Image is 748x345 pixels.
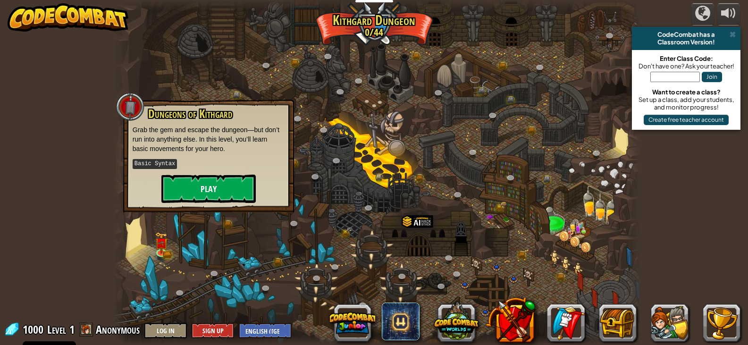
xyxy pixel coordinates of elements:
img: portrait.png [158,240,165,246]
span: 1000 [23,322,46,337]
button: Adjust volume [717,3,740,25]
button: Log In [144,323,187,338]
button: Sign Up [192,323,234,338]
span: Dungeons of Kithgard [148,106,232,122]
kbd: Basic Syntax [133,159,177,169]
img: portrait.png [347,227,353,231]
div: Want to create a class? [637,88,736,96]
img: portrait.png [501,202,507,206]
button: Play [161,175,256,203]
span: Level [47,322,66,337]
div: Don't have one? Ask your teacher! [637,62,736,70]
p: Grab the gem and escape the dungeon—but don’t run into anything else. In this level, you’ll learn... [133,125,285,153]
span: 1 [69,322,75,337]
img: CodeCombat - Learn how to code by playing a game [8,3,128,32]
div: Classroom Version! [636,38,737,46]
img: level-banner-unlock.png [155,232,168,254]
div: CodeCombat has a [636,31,737,38]
div: Enter Class Code: [637,55,736,62]
button: Join [702,72,722,82]
button: Campaigns [691,3,714,25]
span: Anonymous [96,322,140,337]
button: Create free teacher account [644,115,729,125]
div: Set up a class, add your students, and monitor progress! [637,96,736,111]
